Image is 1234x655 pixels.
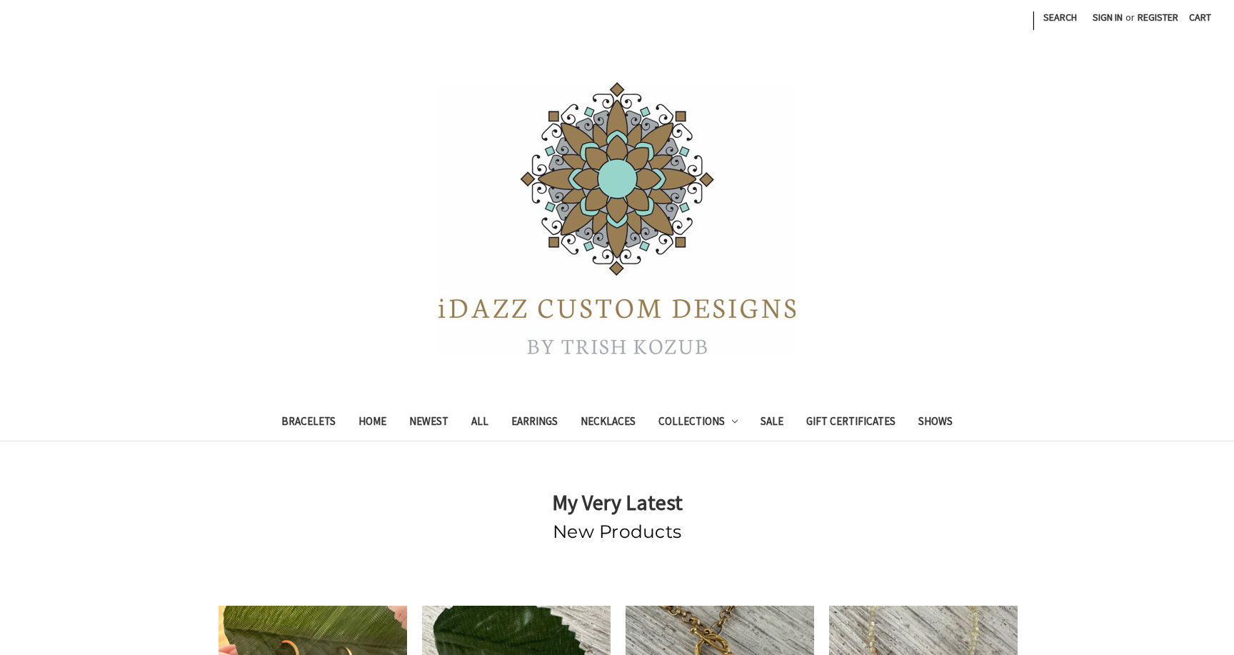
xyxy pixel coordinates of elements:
[1189,11,1211,24] span: Cart
[438,82,796,354] img: iDazz Custom Designs
[347,406,398,441] a: Home
[500,406,569,441] a: Earrings
[795,406,907,441] a: Gift Certificates
[1030,6,1035,33] li: |
[460,406,500,441] a: All
[552,489,683,516] strong: My Very Latest
[749,406,795,441] a: Sale
[569,406,647,441] a: Necklaces
[398,406,460,441] a: Newest
[907,406,964,441] a: Shows
[647,406,750,441] a: Collections
[1124,10,1136,25] span: or
[219,519,1015,546] h2: New Products
[270,406,347,441] a: Bracelets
